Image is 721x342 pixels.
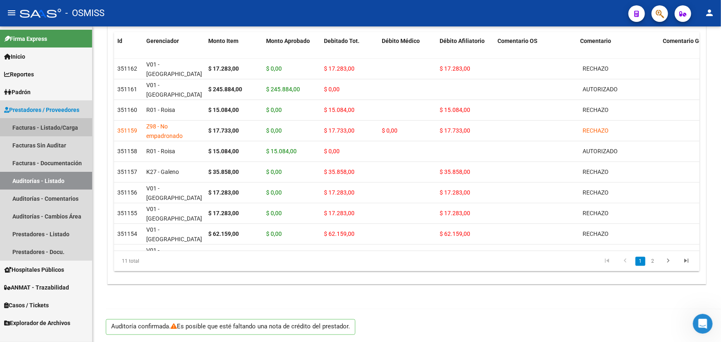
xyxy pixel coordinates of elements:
span: K27 - Galeno [146,169,179,175]
datatable-header-cell: Id [114,32,143,69]
span: Inicio [4,52,25,61]
span: Gerenciador [146,38,179,44]
span: $ 0,00 [266,169,282,175]
span: V01 - [GEOGRAPHIC_DATA] [146,185,202,201]
span: Z98 - No empadronado [146,123,183,139]
span: Casos / Tickets [4,301,49,310]
span: $ 17.283,00 [440,210,470,216]
datatable-header-cell: Monto Item [205,32,263,69]
span: $ 17.283,00 [440,189,470,196]
span: $ 17.283,00 [440,65,470,72]
span: Comentario OS [497,38,538,44]
strong: $ 17.283,00 [208,210,239,216]
span: V01 - [GEOGRAPHIC_DATA] [146,61,202,77]
span: RECHAZO [583,169,609,175]
span: 351159 [117,127,137,134]
span: $ 62.159,00 [324,230,355,237]
span: 351157 [117,169,137,175]
span: Monto Aprobado [266,38,310,44]
span: Reportes [4,70,34,79]
mat-icon: menu [7,8,17,18]
span: Id [117,38,122,44]
span: R01 - Roisa [146,148,175,154]
strong: $ 35.858,00 [208,169,239,175]
span: 351160 [117,107,137,113]
span: AUTORIZADO [583,148,618,154]
span: $ 245.884,00 [266,86,300,93]
span: V01 - [GEOGRAPHIC_DATA] [146,247,202,263]
p: Auditoría confirmada. [106,319,355,335]
a: go to first page [599,257,615,266]
li: page 1 [634,254,647,268]
span: $ 17.733,00 [324,127,355,134]
span: Es posible que esté faltando una nota de crédito del prestador. [171,323,350,330]
span: Firma Express [4,34,47,43]
span: RECHAZO [583,127,609,134]
span: $ 0,00 [266,210,282,216]
span: $ 15.084,00 [440,107,470,113]
span: AUTORIZADO [583,86,618,93]
span: $ 0,00 [324,148,340,154]
strong: $ 17.283,00 [208,65,239,72]
span: 351158 [117,148,137,154]
strong: $ 17.733,00 [208,127,239,134]
span: V01 - [GEOGRAPHIC_DATA] [146,206,202,222]
span: ANMAT - Trazabilidad [4,283,69,292]
span: $ 0,00 [266,127,282,134]
a: 1 [635,257,645,266]
span: RECHAZO [583,210,609,216]
span: V01 - [GEOGRAPHIC_DATA] [146,82,202,98]
span: $ 17.733,00 [440,127,470,134]
span: - OSMISS [65,4,105,22]
span: Debitado Tot. [324,38,359,44]
a: 2 [648,257,658,266]
datatable-header-cell: Comentario [577,32,659,69]
datatable-header-cell: Gerenciador [143,32,205,69]
a: go to last page [678,257,694,266]
span: 351154 [117,230,137,237]
mat-icon: person [704,8,714,18]
strong: $ 15.084,00 [208,148,239,154]
span: $ 0,00 [382,127,397,134]
span: RECHAZO [583,189,609,196]
span: RECHAZO [583,107,609,113]
span: RECHAZO [583,65,609,72]
iframe: Intercom live chat [693,314,713,334]
span: $ 15.084,00 [266,148,297,154]
datatable-header-cell: Debitado Tot. [321,32,378,69]
span: Prestadores / Proveedores [4,105,79,114]
span: Débito Afiliatorio [440,38,485,44]
span: Comentario [580,38,611,44]
strong: $ 245.884,00 [208,86,242,93]
span: R01 - Roisa [146,107,175,113]
li: page 2 [647,254,659,268]
span: $ 35.858,00 [440,169,470,175]
span: Monto Item [208,38,238,44]
span: 351155 [117,210,137,216]
span: Explorador de Archivos [4,318,70,328]
span: $ 62.159,00 [440,230,470,237]
span: $ 0,00 [266,230,282,237]
span: RECHAZO [583,230,609,237]
strong: $ 62.159,00 [208,230,239,237]
a: go to previous page [617,257,633,266]
datatable-header-cell: Monto Aprobado [263,32,321,69]
span: $ 17.283,00 [324,210,355,216]
span: $ 0,00 [266,107,282,113]
span: $ 35.858,00 [324,169,355,175]
span: 351162 [117,65,137,72]
span: $ 0,00 [266,65,282,72]
span: V01 - [GEOGRAPHIC_DATA] [146,226,202,242]
strong: $ 15.084,00 [208,107,239,113]
a: go to next page [660,257,676,266]
span: $ 17.283,00 [324,189,355,196]
span: Débito Médico [382,38,420,44]
span: $ 0,00 [324,86,340,93]
datatable-header-cell: Débito Afiliatorio [436,32,494,69]
span: $ 15.084,00 [324,107,355,113]
div: 11 total [114,251,230,272]
datatable-header-cell: Débito Médico [378,32,436,69]
span: 351156 [117,189,137,196]
span: Padrón [4,88,31,97]
strong: $ 17.283,00 [208,189,239,196]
